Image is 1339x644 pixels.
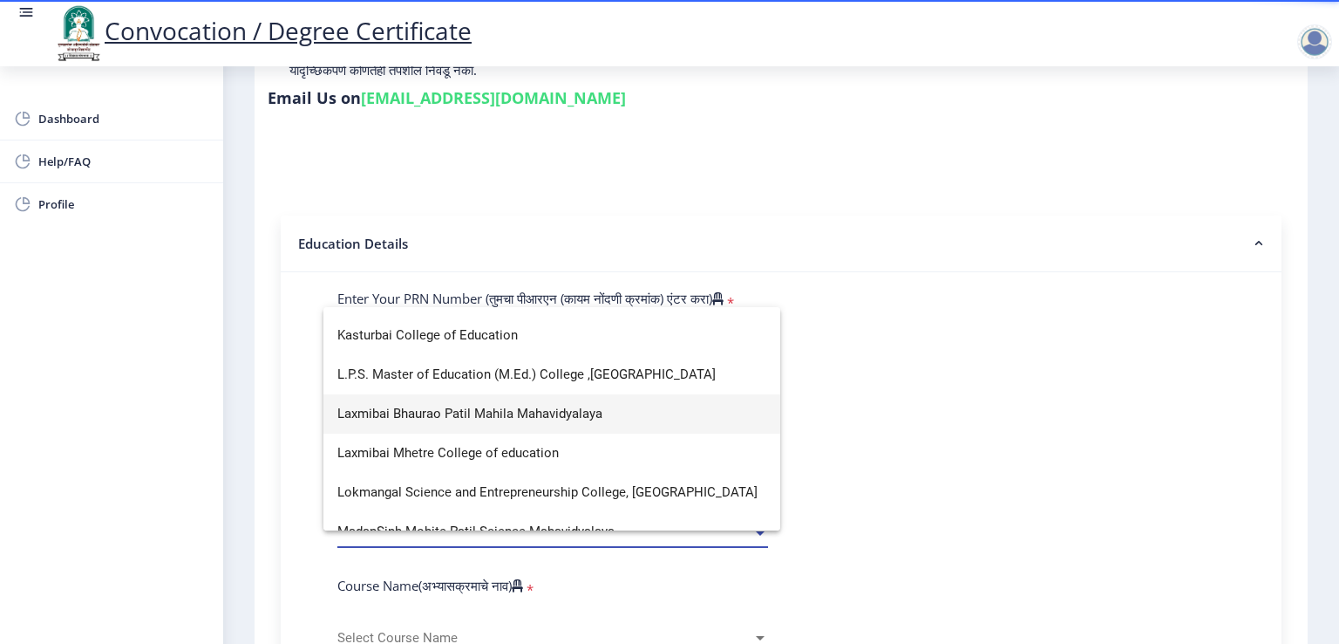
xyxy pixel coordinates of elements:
[337,316,766,355] span: Kasturbai College of Education
[337,512,766,552] span: MadanSinh Mohite-Patil Science Mahavidyalaya
[337,355,766,394] span: L.P.S. Master of Education (M.Ed.) College ,[GEOGRAPHIC_DATA]
[337,434,766,473] span: Laxmibai Mhetre College of education
[337,473,766,512] span: Lokmangal Science and Entrepreneurship College, [GEOGRAPHIC_DATA]
[337,394,766,434] span: Laxmibai Bhaurao Patil Mahila Mahavidyalaya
